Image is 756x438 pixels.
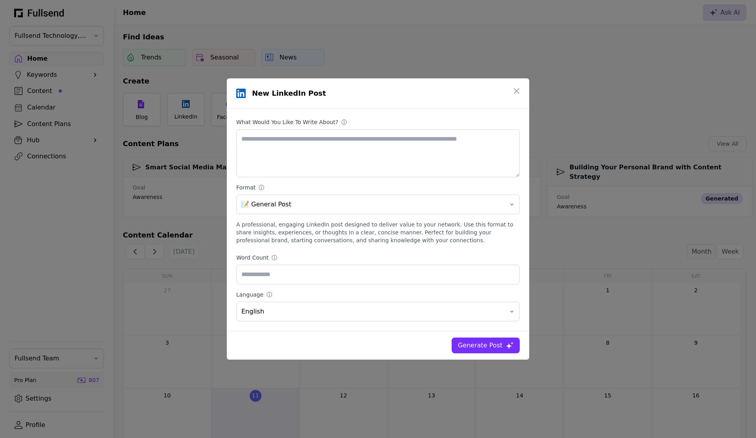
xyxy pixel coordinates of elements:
h1: New LinkedIn Post [252,88,326,99]
div: Word Count [236,254,269,262]
label: Format [236,184,520,191]
button: English [236,302,520,321]
div: ⓘ [341,118,348,126]
span: English [241,307,504,316]
label: What would you like to write about? [236,118,520,126]
div: ⓘ [272,254,279,262]
div: ⓘ [259,184,266,191]
label: Language [236,291,520,299]
div: A professional, engaging LinkedIn post designed to deliver value to your network. Use this format... [236,221,520,244]
div: Generate Post [458,341,502,350]
button: 📝 General Post [236,195,520,214]
span: 📝 General Post [241,200,504,209]
div: ⓘ [267,291,274,299]
button: Generate Post [452,338,520,353]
